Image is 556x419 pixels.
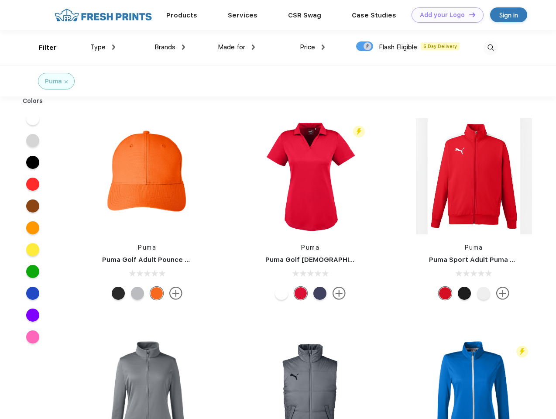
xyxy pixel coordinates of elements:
[112,287,125,300] div: Puma Black
[484,41,498,55] img: desktop_search.svg
[131,287,144,300] div: Quarry
[416,118,532,234] img: func=resize&h=266
[252,45,255,50] img: dropdown.png
[322,45,325,50] img: dropdown.png
[45,77,62,86] div: Puma
[89,118,205,234] img: func=resize&h=266
[353,126,365,137] img: flash_active_toggle.svg
[465,244,483,251] a: Puma
[421,42,460,50] span: 5 Day Delivery
[490,7,527,22] a: Sign in
[182,45,185,50] img: dropdown.png
[313,287,326,300] div: Peacoat
[301,244,319,251] a: Puma
[65,80,68,83] img: filter_cancel.svg
[102,256,236,264] a: Puma Golf Adult Pounce Adjustable Cap
[275,287,288,300] div: Bright White
[16,96,50,106] div: Colors
[169,287,182,300] img: more.svg
[154,43,175,51] span: Brands
[294,287,307,300] div: High Risk Red
[469,12,475,17] img: DT
[496,287,509,300] img: more.svg
[458,287,471,300] div: Puma Black
[150,287,163,300] div: Vibrant Orange
[138,244,156,251] a: Puma
[516,346,528,357] img: flash_active_toggle.svg
[300,43,315,51] span: Price
[252,118,368,234] img: func=resize&h=266
[166,11,197,19] a: Products
[379,43,417,51] span: Flash Eligible
[288,11,321,19] a: CSR Swag
[112,45,115,50] img: dropdown.png
[420,11,465,19] div: Add your Logo
[499,10,518,20] div: Sign in
[439,287,452,300] div: High Risk Red
[477,287,490,300] div: White and Quiet Shade
[90,43,106,51] span: Type
[218,43,245,51] span: Made for
[333,287,346,300] img: more.svg
[52,7,154,23] img: fo%20logo%202.webp
[39,43,57,53] div: Filter
[265,256,427,264] a: Puma Golf [DEMOGRAPHIC_DATA]' Icon Golf Polo
[228,11,257,19] a: Services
